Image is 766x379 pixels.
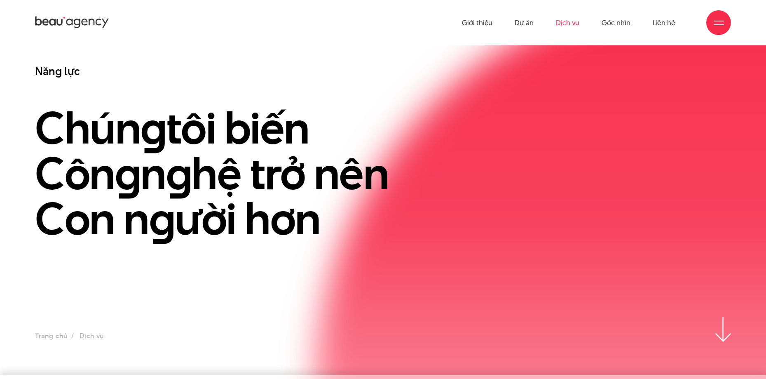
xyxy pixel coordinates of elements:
en: g [166,142,192,204]
en: g [141,97,166,159]
en: g [149,188,175,250]
h3: Năng lực [35,64,552,78]
h1: Chún tôi biến Côn n hệ trở nên Con n ười hơn [35,105,552,241]
a: Trang chủ [35,331,67,341]
en: g [115,142,141,204]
